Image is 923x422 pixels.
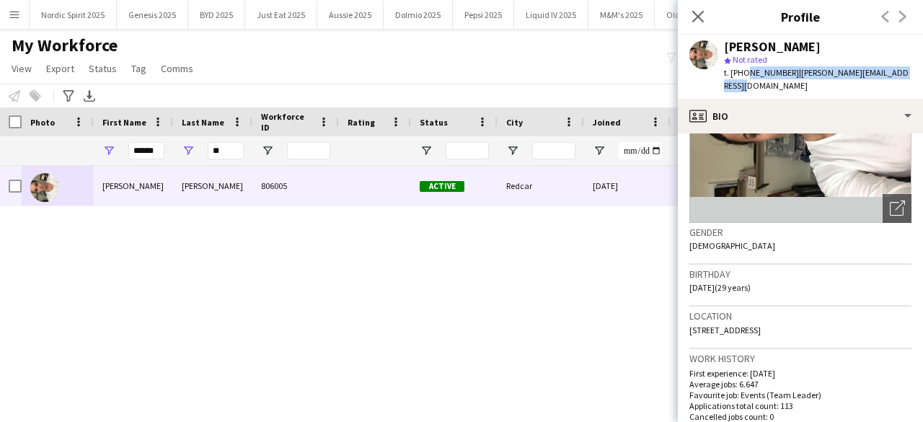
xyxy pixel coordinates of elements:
[453,1,514,29] button: Pepsi 2025
[6,59,37,78] a: View
[689,226,911,239] h3: Gender
[287,142,330,159] input: Workforce ID Filter Input
[678,7,923,26] h3: Profile
[46,62,74,75] span: Export
[261,111,313,133] span: Workforce ID
[188,1,245,29] button: BYD 2025
[420,144,433,157] button: Open Filter Menu
[689,379,911,390] p: Average jobs: 6.647
[689,400,911,411] p: Applications total count: 113
[532,142,575,159] input: City Filter Input
[30,173,59,202] img: Hannah McNicholas
[12,35,118,56] span: My Workforce
[40,59,80,78] a: Export
[420,181,464,192] span: Active
[131,62,146,75] span: Tag
[30,117,55,128] span: Photo
[498,166,584,206] div: Redcar
[689,240,775,251] span: [DEMOGRAPHIC_DATA]
[117,1,188,29] button: Genesis 2025
[724,67,909,91] span: | [PERSON_NAME][EMAIL_ADDRESS][DOMAIN_NAME]
[261,144,274,157] button: Open Filter Menu
[588,1,655,29] button: M&M's 2025
[733,54,767,65] span: Not rated
[671,166,757,206] div: 184 days
[81,87,98,105] app-action-btn: Export XLSX
[94,166,173,206] div: [PERSON_NAME]
[446,142,489,159] input: Status Filter Input
[245,1,317,29] button: Just Eat 2025
[584,166,671,206] div: [DATE]
[155,59,199,78] a: Comms
[593,117,621,128] span: Joined
[689,352,911,365] h3: Work history
[593,144,606,157] button: Open Filter Menu
[102,144,115,157] button: Open Filter Menu
[348,117,375,128] span: Rating
[420,117,448,128] span: Status
[102,117,146,128] span: First Name
[30,1,117,29] button: Nordic Spirit 2025
[83,59,123,78] a: Status
[12,62,32,75] span: View
[689,411,911,422] p: Cancelled jobs count: 0
[689,368,911,379] p: First experience: [DATE]
[689,390,911,400] p: Favourite job: Events (Team Leader)
[655,1,732,29] button: Old Spice 2025
[384,1,453,29] button: Dolmio 2025
[724,67,799,78] span: t. [PHONE_NUMBER]
[689,268,911,281] h3: Birthday
[182,144,195,157] button: Open Filter Menu
[182,117,224,128] span: Last Name
[89,62,117,75] span: Status
[161,62,193,75] span: Comms
[619,142,662,159] input: Joined Filter Input
[883,194,911,223] div: Open photos pop-in
[724,40,821,53] div: [PERSON_NAME]
[678,99,923,133] div: Bio
[60,87,77,105] app-action-btn: Advanced filters
[514,1,588,29] button: Liquid IV 2025
[689,282,751,293] span: [DATE] (29 years)
[252,166,339,206] div: 806005
[689,325,761,335] span: [STREET_ADDRESS]
[317,1,384,29] button: Aussie 2025
[128,142,164,159] input: First Name Filter Input
[506,144,519,157] button: Open Filter Menu
[689,309,911,322] h3: Location
[506,117,523,128] span: City
[173,166,252,206] div: [PERSON_NAME]
[208,142,244,159] input: Last Name Filter Input
[125,59,152,78] a: Tag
